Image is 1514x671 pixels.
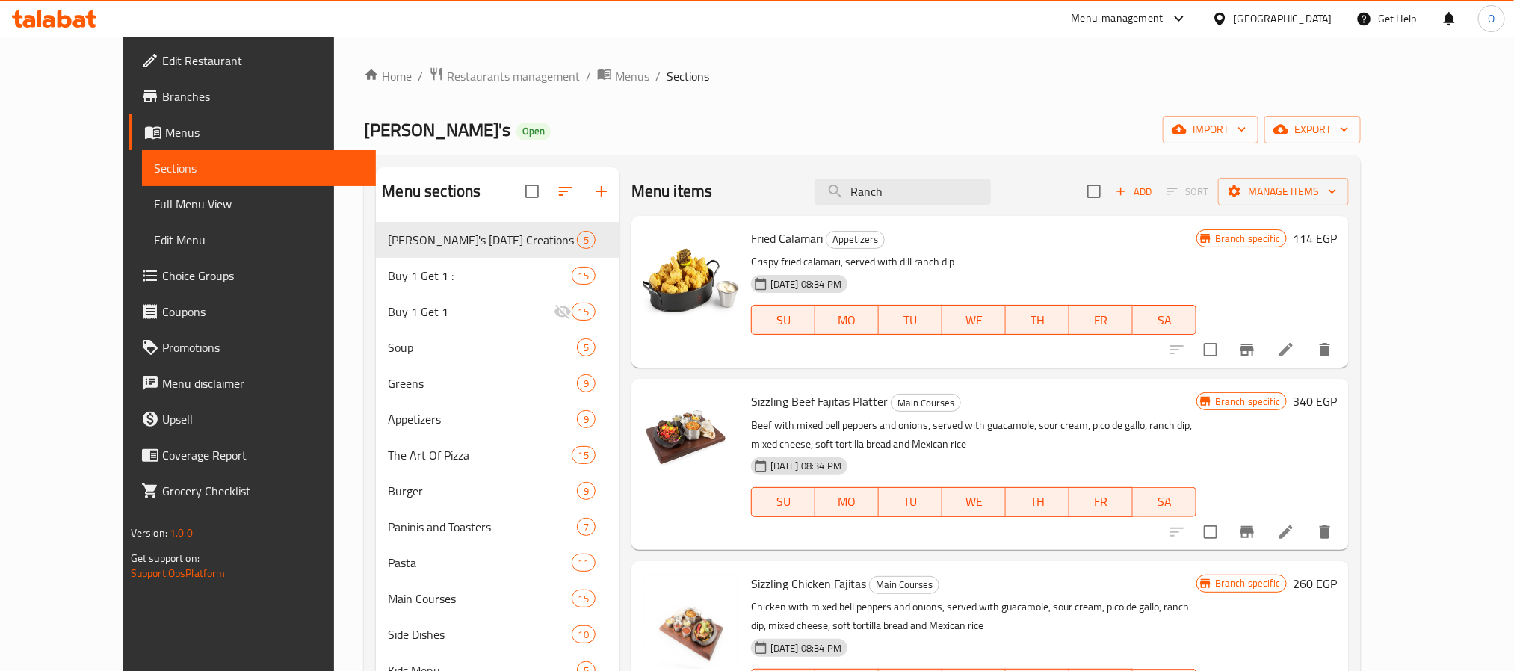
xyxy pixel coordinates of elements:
span: Buy 1 Get 1 : [388,267,571,285]
span: Paninis and Toasters [388,518,576,536]
span: Pasta [388,554,571,572]
a: Choice Groups [129,258,376,294]
span: 9 [578,377,595,391]
span: Edit Restaurant [162,52,364,69]
h6: 114 EGP [1293,228,1337,249]
span: Buy 1 Get 1 [388,303,553,321]
span: [PERSON_NAME]'s [DATE] Creations [388,231,576,249]
a: Full Menu View [142,186,376,222]
div: items [577,410,596,428]
span: Fried Calamari [751,227,823,250]
span: Appetizers [826,231,884,248]
button: Add section [584,173,619,209]
span: Select to update [1195,334,1226,365]
img: Fried Calamari [643,228,739,324]
button: MO [815,305,879,335]
a: Coupons [129,294,376,330]
span: Manage items [1230,182,1337,201]
a: Menus [597,67,649,86]
span: 9 [578,412,595,427]
a: Sections [142,150,376,186]
div: [GEOGRAPHIC_DATA] [1234,10,1332,27]
span: Branch specific [1209,232,1286,246]
div: Paninis and Toasters7 [376,509,619,545]
span: 7 [578,520,595,534]
span: WE [948,491,1000,513]
div: items [572,590,596,607]
div: Appetizers9 [376,401,619,437]
span: 5 [578,341,595,355]
span: Select all sections [516,176,548,207]
span: Sizzling Beef Fajitas Platter [751,390,888,412]
div: items [572,446,596,464]
button: import [1163,116,1258,143]
div: items [577,518,596,536]
input: search [815,179,991,205]
span: Menus [615,67,649,85]
a: Support.OpsPlatform [131,563,226,583]
button: export [1264,116,1361,143]
li: / [586,67,591,85]
nav: breadcrumb [364,67,1361,86]
div: Greens [388,374,576,392]
img: Sizzling Beef Fajitas Platter [643,391,739,486]
div: items [577,231,596,249]
div: Main Courses [869,576,939,594]
span: [DATE] 08:34 PM [764,459,847,473]
span: 15 [572,269,595,283]
span: Version: [131,523,167,542]
div: Main Courses [891,394,961,412]
button: SA [1133,305,1196,335]
span: SU [758,491,809,513]
button: FR [1069,305,1133,335]
span: TU [885,491,936,513]
button: Branch-specific-item [1229,332,1265,368]
a: Edit Menu [142,222,376,258]
div: items [572,625,596,643]
span: 11 [572,556,595,570]
span: Menus [165,123,364,141]
span: Branch specific [1209,395,1286,409]
div: Greens9 [376,365,619,401]
img: Sizzling Chicken Fajitas [643,573,739,669]
span: Soup [388,338,576,356]
span: SA [1139,309,1190,331]
span: 5 [578,233,595,247]
h6: 340 EGP [1293,391,1337,412]
a: Edit Restaurant [129,43,376,78]
span: Sort sections [548,173,584,209]
button: delete [1307,332,1343,368]
button: MO [815,487,879,517]
a: Grocery Checklist [129,473,376,509]
p: Crispy fried calamari, served with dill ranch dip [751,253,1196,271]
span: 15 [572,305,595,319]
div: Appetizers [826,231,885,249]
button: TU [879,487,942,517]
span: [DATE] 08:34 PM [764,641,847,655]
span: Appetizers [388,410,576,428]
div: items [577,338,596,356]
span: SU [758,309,809,331]
span: The Art Of Pizza [388,446,571,464]
div: Soup5 [376,330,619,365]
span: Main Courses [870,576,939,593]
span: Main Courses [388,590,571,607]
div: Burger [388,482,576,500]
a: Menus [129,114,376,150]
button: TH [1006,487,1069,517]
a: Upsell [129,401,376,437]
div: items [572,267,596,285]
span: Get support on: [131,548,200,568]
span: MO [821,309,873,331]
span: Upsell [162,410,364,428]
span: 15 [572,448,595,463]
div: items [577,482,596,500]
div: items [572,303,596,321]
h2: Menu items [631,180,713,202]
div: Side Dishes [388,625,571,643]
span: 10 [572,628,595,642]
button: TH [1006,305,1069,335]
span: [PERSON_NAME]'s [364,113,510,146]
span: Select section first [1158,180,1218,203]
